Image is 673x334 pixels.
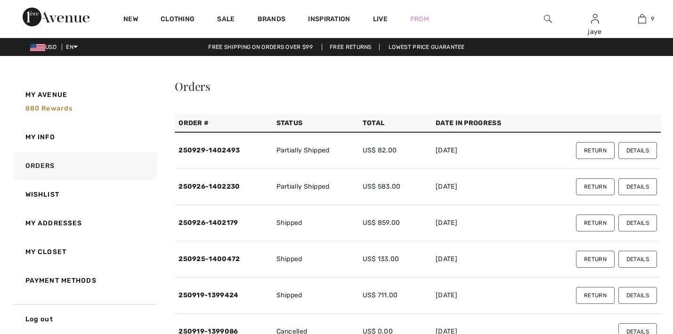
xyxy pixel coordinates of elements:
[178,255,240,263] a: 250925-1400472
[178,146,240,154] a: 250929-1402493
[619,13,665,24] a: 9
[12,209,157,238] a: My Addresses
[30,44,45,51] img: US Dollar
[359,241,432,278] td: US$ 133.00
[572,27,618,37] div: jaye
[25,104,73,112] span: 880 rewards
[161,15,195,25] a: Clothing
[178,183,240,191] a: 250926-1402230
[432,278,535,314] td: [DATE]
[308,15,350,25] span: Inspiration
[359,278,432,314] td: US$ 711.00
[576,142,615,159] button: Return
[359,205,432,241] td: US$ 859.00
[175,80,661,92] div: Orders
[410,14,429,24] a: Prom
[12,151,157,180] a: Orders
[273,114,359,132] th: Status
[576,215,615,231] button: Return
[258,15,286,25] a: Brands
[12,123,157,151] a: My Info
[359,169,432,205] td: US$ 583.00
[381,44,472,50] a: Lowest Price Guarantee
[544,13,552,24] img: search the website
[432,241,535,278] td: [DATE]
[12,238,157,266] a: My Closet
[66,44,78,50] span: EN
[322,44,380,50] a: Free Returns
[12,180,157,209] a: Wishlist
[23,8,89,26] img: 1ère Avenue
[175,114,272,132] th: Order #
[12,266,157,295] a: Payment Methods
[273,241,359,278] td: Shipped
[591,14,599,23] a: Sign In
[359,132,432,169] td: US$ 82.00
[178,291,238,299] a: 250919-1399424
[618,251,657,268] button: Details
[123,15,138,25] a: New
[273,169,359,205] td: Partially Shipped
[273,278,359,314] td: Shipped
[432,114,535,132] th: Date in Progress
[591,13,599,24] img: My Info
[651,15,654,23] span: 9
[618,142,657,159] button: Details
[432,169,535,205] td: [DATE]
[30,44,60,50] span: USD
[217,15,235,25] a: Sale
[373,14,388,24] a: Live
[432,132,535,169] td: [DATE]
[618,215,657,231] button: Details
[273,205,359,241] td: Shipped
[576,178,615,195] button: Return
[273,132,359,169] td: Partially Shipped
[25,90,67,100] span: My Avenue
[576,287,615,304] button: Return
[178,219,238,227] a: 250926-1402179
[201,44,320,50] a: Free shipping on orders over $99
[432,205,535,241] td: [DATE]
[618,287,657,304] button: Details
[576,251,615,268] button: Return
[638,13,646,24] img: My Bag
[618,178,657,195] button: Details
[359,114,432,132] th: Total
[12,304,157,334] a: Log out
